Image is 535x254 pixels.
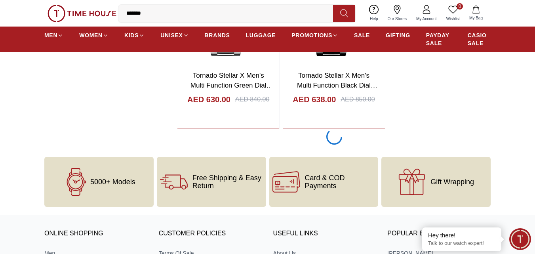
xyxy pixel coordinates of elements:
[205,28,230,42] a: BRANDS
[354,28,370,42] a: SALE
[341,95,375,104] div: AED 850.00
[293,94,336,105] h4: AED 638.00
[124,31,139,39] span: KIDS
[190,72,273,99] a: Tornado Stellar X Men's Multi Function Green Dial Watch - T24104-KBSHK
[192,174,263,190] span: Free Shipping & Easy Return
[124,28,145,42] a: KIDS
[386,31,410,39] span: GIFTING
[159,228,262,240] h3: CUSTOMER POLICIES
[466,15,486,21] span: My Bag
[90,178,135,186] span: 5000+ Models
[297,72,377,99] a: Tornado Stellar X Men's Multi Function Black Dial Watch - T24104-BBBB
[386,28,410,42] a: GIFTING
[235,95,269,104] div: AED 840.00
[428,240,495,247] p: Talk to our watch expert!
[44,28,63,42] a: MEN
[187,94,230,105] h4: AED 630.00
[385,16,410,22] span: Our Stores
[79,31,103,39] span: WOMEN
[426,28,452,50] a: PAYDAY SALE
[468,28,491,50] a: CASIO SALE
[273,228,377,240] h3: USEFUL LINKS
[79,28,109,42] a: WOMEN
[291,31,332,39] span: PROMOTIONS
[468,31,491,47] span: CASIO SALE
[44,228,148,240] h3: ONLINE SHOPPING
[205,31,230,39] span: BRANDS
[442,3,465,23] a: 0Wishlist
[246,28,276,42] a: LUGGAGE
[354,31,370,39] span: SALE
[365,3,383,23] a: Help
[465,4,487,23] button: My Bag
[160,28,188,42] a: UNISEX
[383,3,411,23] a: Our Stores
[291,28,338,42] a: PROMOTIONS
[160,31,183,39] span: UNISEX
[413,16,440,22] span: My Account
[48,5,116,22] img: ...
[426,31,452,47] span: PAYDAY SALE
[44,31,57,39] span: MEN
[457,3,463,10] span: 0
[246,31,276,39] span: LUGGAGE
[367,16,381,22] span: Help
[443,16,463,22] span: Wishlist
[305,174,375,190] span: Card & COD Payments
[430,178,474,186] span: Gift Wrapping
[509,228,531,250] div: Chat Widget
[428,231,495,239] div: Hey there!
[387,228,491,240] h3: Popular Brands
